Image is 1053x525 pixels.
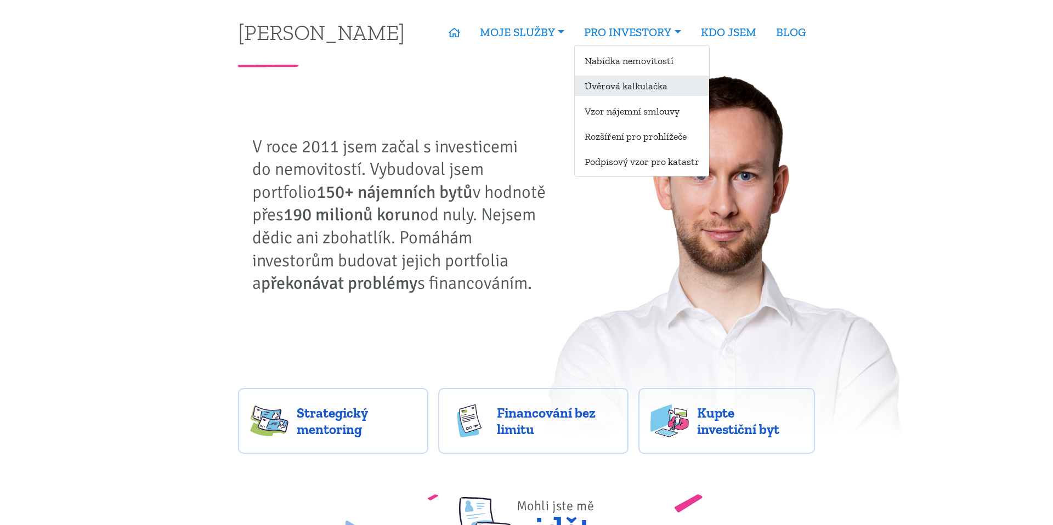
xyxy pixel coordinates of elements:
span: Kupte investiční byt [697,404,803,437]
a: Podpisový vzor pro katastr [575,151,709,172]
p: V roce 2011 jsem začal s investicemi do nemovitostí. Vybudoval jsem portfolio v hodnotě přes od n... [252,135,554,295]
img: flats [650,404,689,437]
a: Vzor nájemní smlouvy [575,101,709,121]
a: MOJE SLUŽBY [470,20,574,45]
img: finance [450,404,489,437]
a: Rozšíření pro prohlížeče [575,126,709,146]
a: Nabídka nemovitostí [575,50,709,71]
a: KDO JSEM [691,20,766,45]
a: Kupte investiční byt [638,388,816,454]
strong: 150+ nájemních bytů [316,181,473,203]
strong: 190 milionů korun [284,204,420,225]
span: Financování bez limitu [497,404,616,437]
a: BLOG [766,20,816,45]
img: strategy [250,404,288,437]
a: [PERSON_NAME] [238,21,405,43]
a: Úvěrová kalkulačka [575,76,709,96]
span: Strategický mentoring [297,404,416,437]
span: Mohli jste mě [517,498,595,514]
strong: překonávat problémy [261,272,417,294]
a: Financování bez limitu [438,388,629,454]
a: Strategický mentoring [238,388,428,454]
a: PRO INVESTORY [574,20,690,45]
